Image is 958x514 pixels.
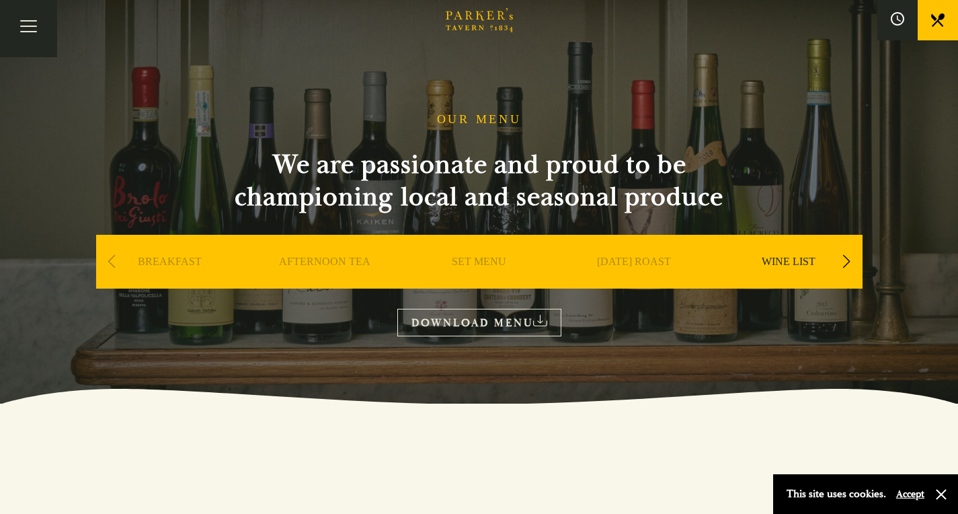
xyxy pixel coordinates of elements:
a: SET MENU [452,255,506,309]
a: [DATE] ROAST [597,255,671,309]
a: WINE LIST [762,255,815,309]
div: 3 / 9 [405,235,553,329]
button: Accept [896,488,924,501]
p: This site uses cookies. [787,484,886,504]
a: AFTERNOON TEA [279,255,370,309]
div: Previous slide [103,247,121,277]
div: 1 / 9 [96,235,244,329]
div: 5 / 9 [715,235,863,329]
a: DOWNLOAD MENU [397,309,561,336]
a: BREAKFAST [138,255,202,309]
div: Next slide [838,247,856,277]
div: 4 / 9 [560,235,708,329]
button: Close and accept [934,488,948,501]
h1: OUR MENU [437,112,522,127]
div: 2 / 9 [251,235,399,329]
h2: We are passionate and proud to be championing local and seasonal produce [210,149,748,213]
